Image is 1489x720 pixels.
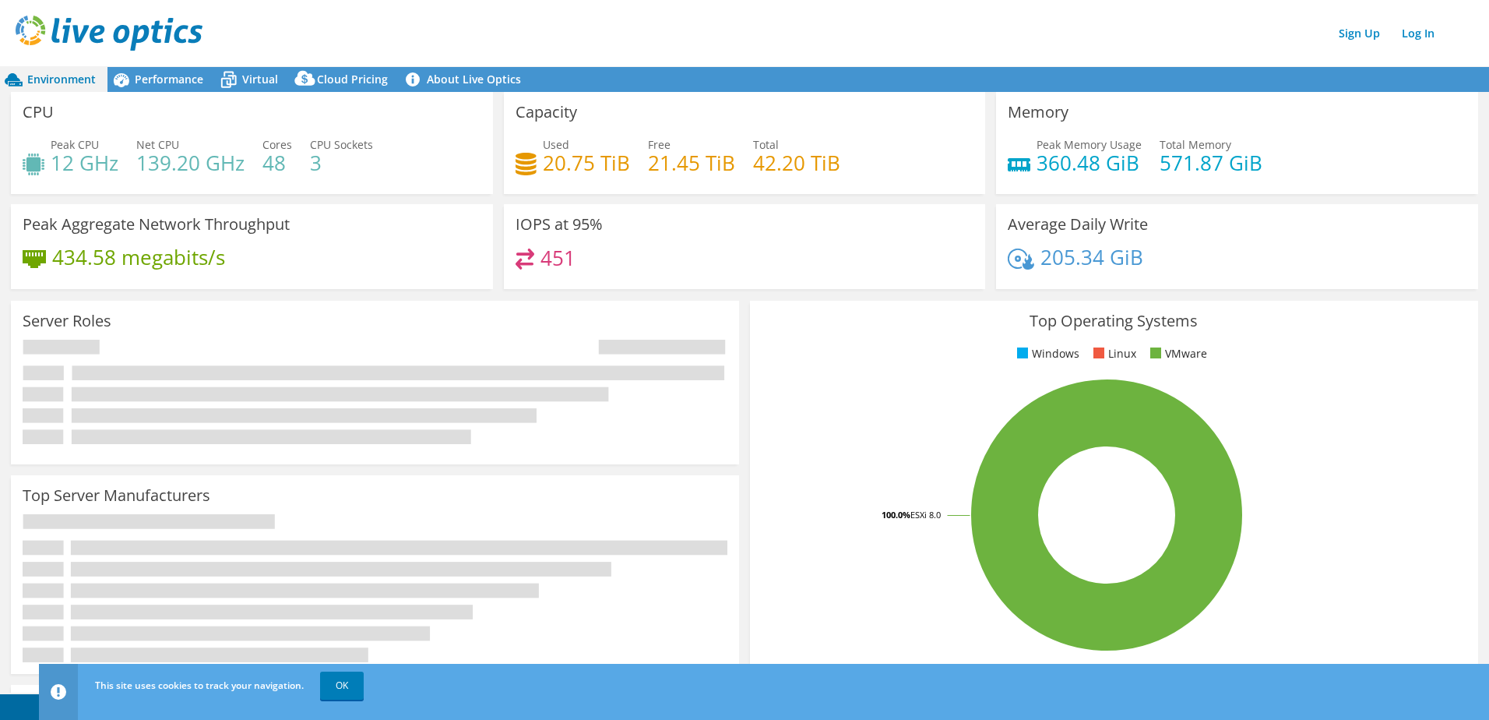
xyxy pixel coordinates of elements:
[23,104,54,121] h3: CPU
[52,249,225,266] h4: 434.58 megabits/s
[1008,104,1068,121] h3: Memory
[23,216,290,233] h3: Peak Aggregate Network Throughput
[1008,216,1148,233] h3: Average Daily Write
[242,72,278,86] span: Virtual
[1040,249,1143,266] h4: 205.34 GiB
[310,137,373,152] span: CPU Sockets
[1331,22,1388,44] a: Sign Up
[136,154,245,171] h4: 139.20 GHz
[27,72,96,86] span: Environment
[543,154,630,171] h4: 20.75 TiB
[95,679,304,692] span: This site uses cookies to track your navigation.
[1160,154,1262,171] h4: 571.87 GiB
[320,672,364,700] a: OK
[23,487,210,504] h3: Top Server Manufacturers
[262,137,292,152] span: Cores
[317,72,388,86] span: Cloud Pricing
[51,154,118,171] h4: 12 GHz
[135,72,203,86] span: Performance
[51,137,99,152] span: Peak CPU
[1089,345,1136,362] li: Linux
[1037,137,1142,152] span: Peak Memory Usage
[136,137,179,152] span: Net CPU
[310,154,373,171] h4: 3
[882,509,910,521] tspan: 100.0%
[400,67,533,92] a: About Live Optics
[1013,345,1079,362] li: Windows
[1160,137,1231,152] span: Total Memory
[16,16,202,51] img: live_optics_svg.svg
[648,137,671,152] span: Free
[753,154,840,171] h4: 42.20 TiB
[543,137,569,152] span: Used
[1037,154,1142,171] h4: 360.48 GiB
[1394,22,1442,44] a: Log In
[1146,345,1207,362] li: VMware
[648,154,735,171] h4: 21.45 TiB
[516,104,577,121] h3: Capacity
[540,249,576,266] h4: 451
[262,154,292,171] h4: 48
[753,137,779,152] span: Total
[516,216,603,233] h3: IOPS at 95%
[910,509,941,521] tspan: ESXi 8.0
[762,312,1466,330] h3: Top Operating Systems
[23,312,111,330] h3: Server Roles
